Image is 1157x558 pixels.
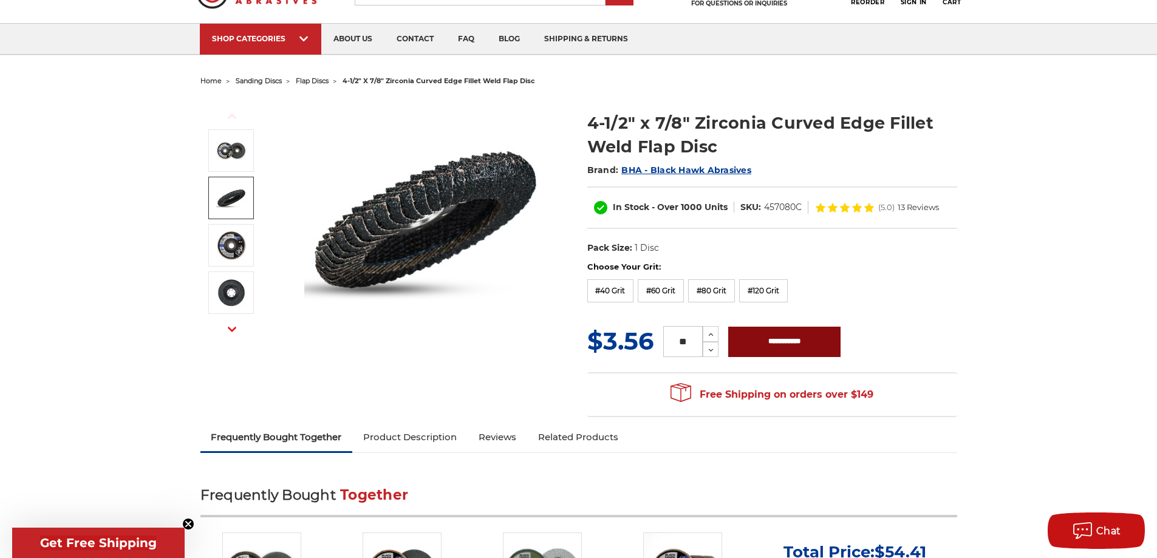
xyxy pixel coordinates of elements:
a: home [200,77,222,85]
a: Product Description [352,424,468,451]
span: - Over [652,202,678,213]
a: Reviews [468,424,527,451]
button: Previous [217,103,247,129]
a: shipping & returns [532,24,640,55]
span: Get Free Shipping [40,536,157,550]
dd: 457080C [764,201,802,214]
span: In Stock [613,202,649,213]
img: BHA round edge flap disc [216,230,247,260]
a: flap discs [296,77,329,85]
button: Close teaser [182,518,194,530]
span: Brand: [587,165,619,175]
a: Frequently Bought Together [200,424,353,451]
a: contact [384,24,446,55]
dd: 1 Disc [635,242,659,254]
img: 4.5 inch fillet weld flap disc [216,183,247,213]
h1: 4-1/2" x 7/8" Zirconia Curved Edge Fillet Weld Flap Disc [587,111,957,158]
a: Related Products [527,424,629,451]
span: Frequently Bought [200,486,336,503]
span: Units [705,202,728,213]
dt: SKU: [740,201,761,214]
span: Chat [1096,525,1121,537]
a: faq [446,24,486,55]
span: Together [340,486,408,503]
img: flap discs for corner grinding [216,277,247,308]
img: Black Hawk Abrasives 4.5 inch curved edge flap disc [304,98,547,341]
a: blog [486,24,532,55]
div: Get Free ShippingClose teaser [12,528,185,558]
span: (5.0) [878,203,895,211]
div: SHOP CATEGORIES [212,34,309,43]
label: Choose Your Grit: [587,261,957,273]
a: about us [321,24,384,55]
span: $3.56 [587,326,654,356]
button: Next [217,316,247,342]
span: 4-1/2" x 7/8" zirconia curved edge fillet weld flap disc [343,77,535,85]
dt: Pack Size: [587,242,632,254]
span: 13 Reviews [898,203,939,211]
button: Chat [1048,512,1145,549]
img: Black Hawk Abrasives 4.5 inch curved edge flap disc [216,135,247,166]
a: BHA - Black Hawk Abrasives [621,165,751,175]
span: 1000 [681,202,702,213]
span: Free Shipping on orders over $149 [671,383,873,407]
a: sanding discs [236,77,282,85]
